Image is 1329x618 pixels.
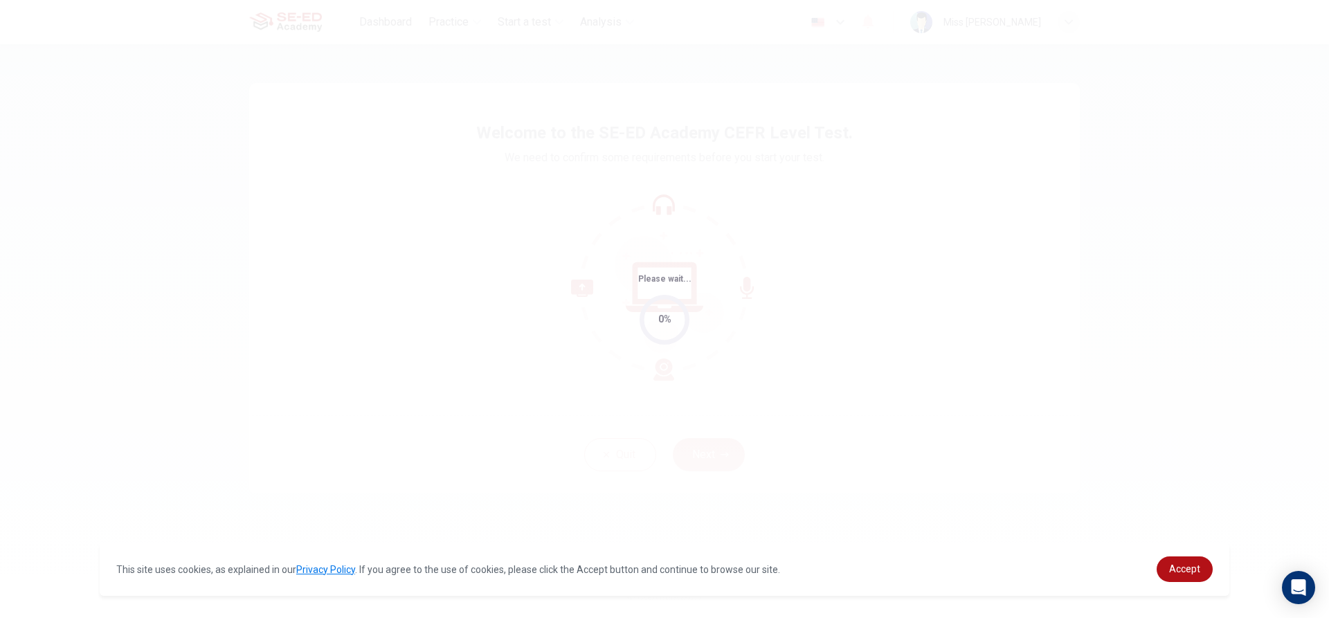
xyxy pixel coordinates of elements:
[658,311,671,327] div: 0%
[296,564,355,575] a: Privacy Policy
[1157,556,1213,582] a: dismiss cookie message
[100,543,1229,596] div: cookieconsent
[638,274,691,284] span: Please wait...
[116,564,780,575] span: This site uses cookies, as explained in our . If you agree to the use of cookies, please click th...
[1169,563,1200,574] span: Accept
[1282,571,1315,604] div: Open Intercom Messenger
